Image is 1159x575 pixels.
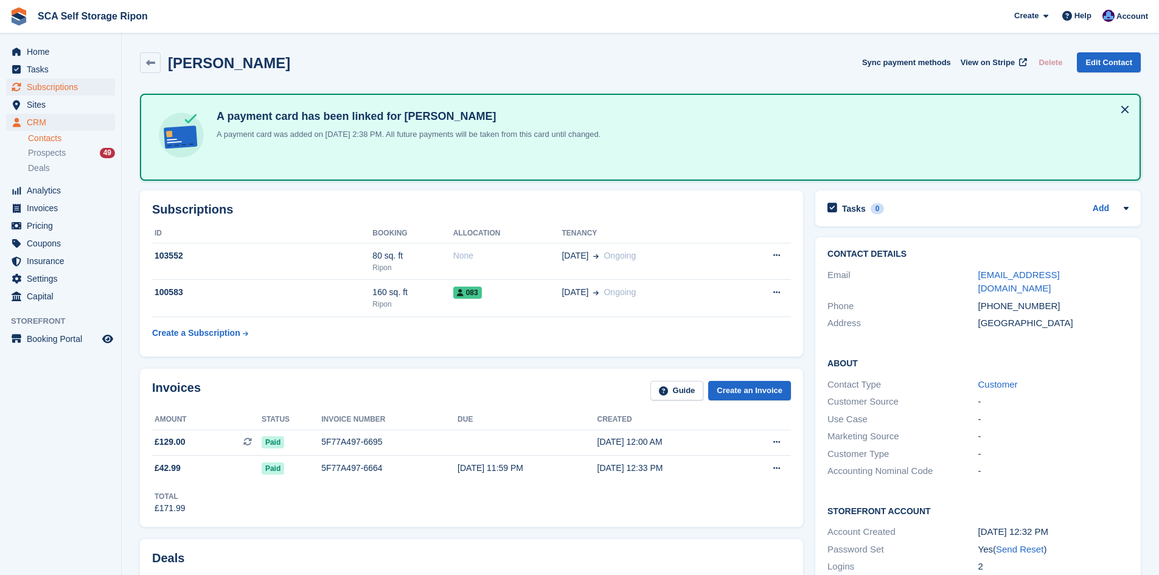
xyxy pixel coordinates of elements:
[6,43,115,60] a: menu
[152,286,372,299] div: 100583
[6,200,115,217] a: menu
[956,52,1029,72] a: View on Stripe
[978,270,1060,294] a: [EMAIL_ADDRESS][DOMAIN_NAME]
[27,288,100,305] span: Capital
[27,182,100,199] span: Analytics
[453,249,562,262] div: None
[827,430,978,444] div: Marketing Source
[1034,52,1067,72] button: Delete
[27,235,100,252] span: Coupons
[1102,10,1115,22] img: Sarah Race
[827,378,978,392] div: Contact Type
[827,357,1129,369] h2: About
[978,379,1018,389] a: Customer
[978,447,1129,461] div: -
[27,114,100,131] span: CRM
[212,128,600,141] p: A payment card was added on [DATE] 2:38 PM. All future payments will be taken from this card unti...
[28,133,115,144] a: Contacts
[597,462,737,475] div: [DATE] 12:33 PM
[152,203,791,217] h2: Subscriptions
[6,253,115,270] a: menu
[156,110,207,161] img: card-linked-ebf98d0992dc2aeb22e95c0e3c79077019eb2392cfd83c6a337811c24bc77127.svg
[1093,202,1109,216] a: Add
[27,253,100,270] span: Insurance
[827,560,978,574] div: Logins
[6,288,115,305] a: menu
[28,147,66,159] span: Prospects
[978,543,1129,557] div: Yes
[827,395,978,409] div: Customer Source
[100,148,115,158] div: 49
[152,327,240,340] div: Create a Subscription
[372,249,453,262] div: 80 sq. ft
[100,332,115,346] a: Preview store
[978,395,1129,409] div: -
[152,249,372,262] div: 103552
[28,162,115,175] a: Deals
[604,251,636,260] span: Ongoing
[10,7,28,26] img: stora-icon-8386f47178a22dfd0bd8f6a31ec36ba5ce8667c1dd55bd0f319d3a0aa187defe.svg
[27,61,100,78] span: Tasks
[1074,10,1091,22] span: Help
[650,381,704,401] a: Guide
[6,235,115,252] a: menu
[827,413,978,427] div: Use Case
[152,381,201,401] h2: Invoices
[321,462,458,475] div: 5F77A497-6664
[827,268,978,296] div: Email
[152,224,372,243] th: ID
[827,249,1129,259] h2: Contact Details
[168,55,290,71] h2: [PERSON_NAME]
[27,330,100,347] span: Booking Portal
[152,322,248,344] a: Create a Subscription
[978,316,1129,330] div: [GEOGRAPHIC_DATA]
[152,410,262,430] th: Amount
[961,57,1015,69] span: View on Stripe
[33,6,153,26] a: SCA Self Storage Ripon
[827,525,978,539] div: Account Created
[11,315,121,327] span: Storefront
[262,436,284,448] span: Paid
[155,462,181,475] span: £42.99
[842,203,866,214] h2: Tasks
[6,182,115,199] a: menu
[827,543,978,557] div: Password Set
[978,430,1129,444] div: -
[827,447,978,461] div: Customer Type
[321,436,458,448] div: 5F77A497-6695
[27,78,100,96] span: Subscriptions
[27,217,100,234] span: Pricing
[6,270,115,287] a: menu
[27,270,100,287] span: Settings
[6,78,115,96] a: menu
[827,504,1129,517] h2: Storefront Account
[978,464,1129,478] div: -
[453,287,482,299] span: 083
[372,299,453,310] div: Ripon
[372,286,453,299] div: 160 sq. ft
[978,299,1129,313] div: [PHONE_NUMBER]
[562,249,588,262] span: [DATE]
[978,560,1129,574] div: 2
[28,147,115,159] a: Prospects 49
[827,464,978,478] div: Accounting Nominal Code
[262,462,284,475] span: Paid
[27,43,100,60] span: Home
[155,502,186,515] div: £171.99
[871,203,885,214] div: 0
[458,410,597,430] th: Due
[562,224,732,243] th: Tenancy
[262,410,321,430] th: Status
[597,436,737,448] div: [DATE] 12:00 AM
[27,200,100,217] span: Invoices
[155,491,186,502] div: Total
[6,114,115,131] a: menu
[862,52,951,72] button: Sync payment methods
[321,410,458,430] th: Invoice number
[827,316,978,330] div: Address
[6,61,115,78] a: menu
[155,436,186,448] span: £129.00
[604,287,636,297] span: Ongoing
[827,299,978,313] div: Phone
[212,110,600,124] h4: A payment card has been linked for [PERSON_NAME]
